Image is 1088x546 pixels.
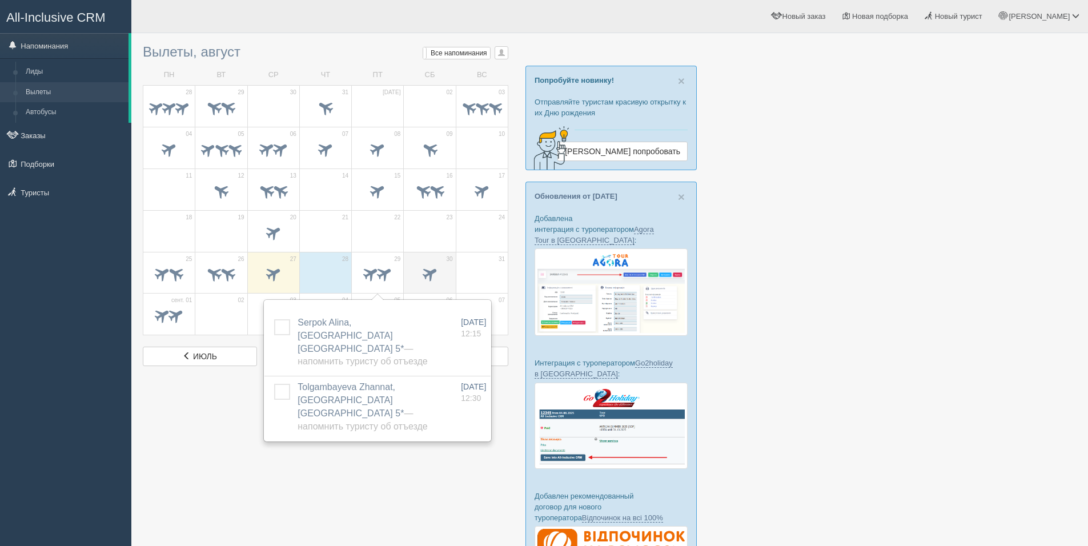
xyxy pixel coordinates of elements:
p: Отправляйте туристам красивую открытку к их Дню рождения [535,97,688,118]
span: 06 [290,130,296,138]
span: 26 [238,255,244,263]
img: go2holiday-bookings-crm-for-travel-agency.png [535,383,688,469]
span: 04 [342,296,348,304]
span: 21 [342,214,348,222]
span: Tolgambayeva Zhannat, [GEOGRAPHIC_DATA] [GEOGRAPHIC_DATA] 5* [298,382,427,431]
span: 08 [394,130,400,138]
span: Serpok Alina, [GEOGRAPHIC_DATA] [GEOGRAPHIC_DATA] 5* [298,318,427,367]
span: 19 [238,214,244,222]
td: СБ [404,65,456,85]
span: 06 [447,296,453,304]
img: agora-tour-%D0%B7%D0%B0%D1%8F%D0%B2%D0%BA%D0%B8-%D1%81%D1%80%D0%BC-%D0%B4%D0%BB%D1%8F-%D1%82%D1%8... [535,248,688,336]
span: 16 [447,172,453,180]
span: 29 [238,89,244,97]
span: × [678,190,685,203]
span: 05 [394,296,400,304]
p: Попробуйте новинку! [535,75,688,86]
span: 24 [499,214,505,222]
span: 27 [290,255,296,263]
a: [DATE] 12:30 [461,381,486,404]
a: Обновления от [DATE] [535,192,617,200]
td: СР [247,65,299,85]
span: [DATE] [461,318,486,327]
td: ЧТ [299,65,351,85]
span: 12:30 [461,394,481,403]
span: 15 [394,172,400,180]
td: ПН [143,65,195,85]
span: [DATE] [383,89,400,97]
img: creative-idea-2907357.png [526,125,572,171]
span: 29 [394,255,400,263]
span: 18 [186,214,192,222]
span: 03 [499,89,505,97]
td: ПТ [352,65,404,85]
span: 02 [238,296,244,304]
span: 05 [238,130,244,138]
p: Интеграция с туроператором : [535,358,688,379]
a: Автобусы [21,102,129,123]
span: сент. 01 [171,296,192,304]
span: 20 [290,214,296,222]
span: 10 [499,130,505,138]
a: июль [143,347,257,366]
span: [DATE] [461,382,486,391]
span: 28 [342,255,348,263]
span: Новый турист [935,12,982,21]
span: × [678,74,685,87]
span: июль [193,352,217,361]
span: 04 [186,130,192,138]
span: [PERSON_NAME] [1009,12,1070,21]
a: [PERSON_NAME] попробовать [557,142,688,161]
span: All-Inclusive CRM [6,10,106,25]
span: 31 [499,255,505,263]
span: 25 [186,255,192,263]
span: 09 [447,130,453,138]
span: Новая подборка [852,12,908,21]
span: 14 [342,172,348,180]
span: 22 [394,214,400,222]
td: ВС [456,65,508,85]
h3: Вылеты, август [143,45,508,59]
span: 12 [238,172,244,180]
a: Вылеты [21,82,129,103]
a: All-Inclusive CRM [1,1,131,32]
a: Go2holiday в [GEOGRAPHIC_DATA] [535,359,673,379]
span: Новый заказ [782,12,826,21]
p: Добавлен рекомендованный договор для нового туроператора [535,491,688,523]
span: 30 [290,89,296,97]
span: 31 [342,89,348,97]
span: 07 [342,130,348,138]
span: 28 [186,89,192,97]
span: Все напоминания [431,49,487,57]
a: Tolgambayeva Zhannat, [GEOGRAPHIC_DATA] [GEOGRAPHIC_DATA] 5*— Напомнить туристу об отъезде [298,382,427,431]
span: 12:15 [461,329,481,338]
span: 02 [447,89,453,97]
button: Close [678,75,685,87]
span: 11 [186,172,192,180]
td: ВТ [195,65,247,85]
button: Close [678,191,685,203]
span: 23 [447,214,453,222]
span: 17 [499,172,505,180]
span: — Напомнить туристу об отъезде [298,408,427,431]
a: Serpok Alina, [GEOGRAPHIC_DATA] [GEOGRAPHIC_DATA] 5*— Напомнить туристу об отъезде [298,318,427,367]
a: Agora Tour в [GEOGRAPHIC_DATA] [535,225,654,245]
span: 13 [290,172,296,180]
span: 03 [290,296,296,304]
span: 30 [447,255,453,263]
p: Добавлена интеграция с туроператором : [535,213,688,246]
a: [DATE] 12:15 [461,316,486,339]
span: 07 [499,296,505,304]
a: Лиды [21,62,129,82]
a: Відпочинок на всі 100% [582,513,663,523]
